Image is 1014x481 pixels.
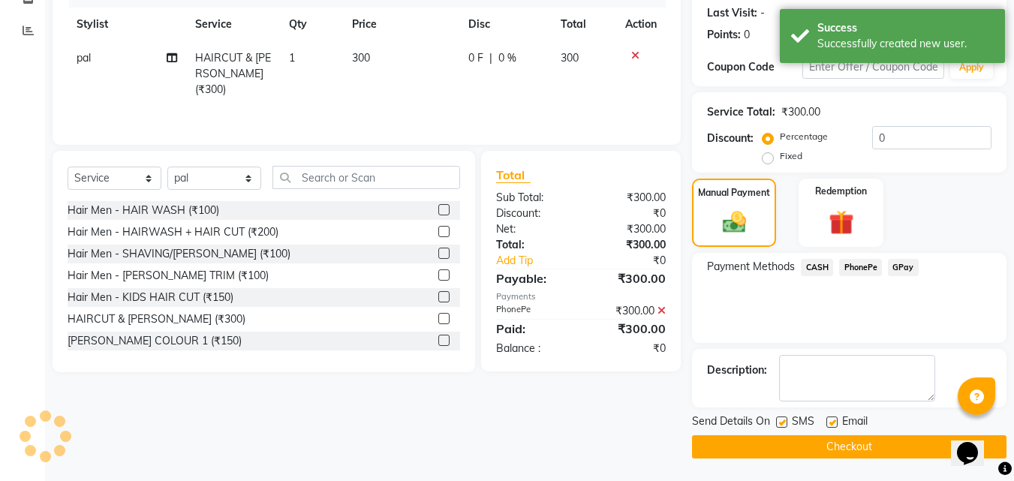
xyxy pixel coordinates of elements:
[485,221,581,237] div: Net:
[485,320,581,338] div: Paid:
[485,206,581,221] div: Discount:
[459,8,552,41] th: Disc
[781,104,820,120] div: ₹300.00
[581,269,677,287] div: ₹300.00
[485,253,597,269] a: Add Tip
[489,50,492,66] span: |
[272,166,460,189] input: Search or Scan
[68,203,219,218] div: Hair Men - HAIR WASH (₹100)
[68,8,186,41] th: Stylist
[760,5,765,21] div: -
[195,51,271,96] span: HAIRCUT & [PERSON_NAME] (₹300)
[581,206,677,221] div: ₹0
[68,311,245,327] div: HAIRCUT & [PERSON_NAME] (₹300)
[951,421,999,466] iframe: chat widget
[842,413,868,432] span: Email
[561,51,579,65] span: 300
[888,259,919,276] span: GPay
[343,8,459,41] th: Price
[950,56,993,79] button: Apply
[496,167,531,183] span: Total
[692,413,770,432] span: Send Details On
[707,104,775,120] div: Service Total:
[744,27,750,43] div: 0
[707,59,802,75] div: Coupon Code
[468,50,483,66] span: 0 F
[498,50,516,66] span: 0 %
[616,8,666,41] th: Action
[485,269,581,287] div: Payable:
[186,8,281,41] th: Service
[707,5,757,21] div: Last Visit:
[68,290,233,305] div: Hair Men - KIDS HAIR CUT (₹150)
[552,8,617,41] th: Total
[581,341,677,356] div: ₹0
[707,259,795,275] span: Payment Methods
[801,259,833,276] span: CASH
[289,51,295,65] span: 1
[280,8,343,41] th: Qty
[802,56,944,79] input: Enter Offer / Coupon Code
[496,290,666,303] div: Payments
[597,253,678,269] div: ₹0
[77,51,91,65] span: pal
[780,130,828,143] label: Percentage
[707,362,767,378] div: Description:
[821,207,862,238] img: _gift.svg
[817,20,994,36] div: Success
[68,246,290,262] div: Hair Men - SHAVING/[PERSON_NAME] (₹100)
[352,51,370,65] span: 300
[581,221,677,237] div: ₹300.00
[780,149,802,163] label: Fixed
[581,190,677,206] div: ₹300.00
[68,268,269,284] div: Hair Men - [PERSON_NAME] TRIM (₹100)
[485,341,581,356] div: Balance :
[485,237,581,253] div: Total:
[485,303,581,319] div: PhonePe
[715,209,754,236] img: _cash.svg
[692,435,1006,458] button: Checkout
[68,333,242,349] div: [PERSON_NAME] COLOUR 1 (₹150)
[815,185,867,198] label: Redemption
[698,186,770,200] label: Manual Payment
[581,320,677,338] div: ₹300.00
[581,303,677,319] div: ₹300.00
[707,131,754,146] div: Discount:
[68,224,278,240] div: Hair Men - HAIRWASH + HAIR CUT (₹200)
[792,413,814,432] span: SMS
[485,190,581,206] div: Sub Total:
[817,36,994,52] div: Successfully created new user.
[581,237,677,253] div: ₹300.00
[839,259,882,276] span: PhonePe
[707,27,741,43] div: Points:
